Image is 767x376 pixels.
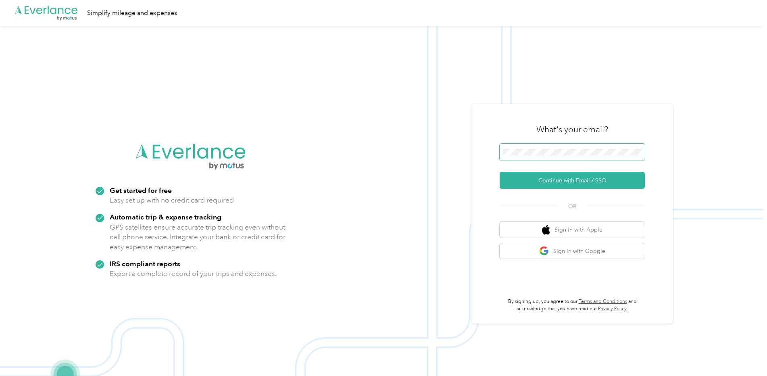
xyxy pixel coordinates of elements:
[87,8,177,18] div: Simplify mileage and expenses
[536,124,608,135] h3: What's your email?
[110,222,286,252] p: GPS satellites ensure accurate trip tracking even without cell phone service. Integrate your bank...
[598,306,627,312] a: Privacy Policy
[558,202,586,211] span: OR
[500,298,645,312] p: By signing up, you agree to our and acknowledge that you have read our .
[500,243,645,259] button: google logoSign in with Google
[579,299,627,305] a: Terms and Conditions
[110,213,221,221] strong: Automatic trip & expense tracking
[539,246,549,256] img: google logo
[110,259,180,268] strong: IRS compliant reports
[500,172,645,189] button: Continue with Email / SSO
[110,269,277,279] p: Export a complete record of your trips and expenses.
[110,186,172,194] strong: Get started for free
[110,195,234,205] p: Easy set up with no credit card required
[500,222,645,238] button: apple logoSign in with Apple
[542,225,550,235] img: apple logo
